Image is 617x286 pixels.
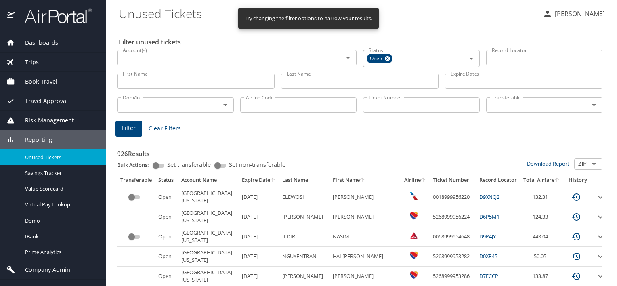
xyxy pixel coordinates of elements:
[25,248,96,256] span: Prime Analytics
[479,193,499,200] a: D9XNQ2
[220,99,231,111] button: Open
[178,173,239,187] th: Account Name
[410,271,418,279] img: Southwest Airlines
[279,207,329,227] td: [PERSON_NAME]
[15,265,70,274] span: Company Admin
[329,187,401,207] td: [PERSON_NAME]
[430,207,476,227] td: 5268999956224
[596,192,605,202] button: expand row
[178,207,239,227] td: [GEOGRAPHIC_DATA][US_STATE]
[239,187,279,207] td: [DATE]
[430,247,476,267] td: 5268999953282
[229,162,285,168] span: Set non-transferable
[145,121,184,136] button: Clear Filters
[479,252,497,260] a: D0XR45
[178,187,239,207] td: [GEOGRAPHIC_DATA][US_STATE]
[279,247,329,267] td: NGUYENTRAN
[155,207,178,227] td: Open
[563,173,592,187] th: History
[596,212,605,222] button: expand row
[239,173,279,187] th: Expire Date
[25,233,96,240] span: IBank
[15,77,57,86] span: Book Travel
[178,227,239,247] td: [GEOGRAPHIC_DATA][US_STATE]
[15,97,68,105] span: Travel Approval
[15,58,39,67] span: Trips
[239,227,279,247] td: [DATE]
[410,251,418,259] img: Southwest Airlines
[479,272,498,280] a: D7FCCP
[155,247,178,267] td: Open
[270,178,276,183] button: sort
[15,116,74,125] span: Risk Management
[279,227,329,247] td: ILDIRI
[120,177,152,184] div: Transferable
[115,121,142,137] button: Filter
[15,38,58,47] span: Dashboards
[329,247,401,267] td: HAI [PERSON_NAME]
[25,217,96,225] span: Domo
[596,271,605,281] button: expand row
[7,8,16,24] img: icon-airportal.png
[430,187,476,207] td: 0018999956220
[15,135,52,144] span: Reporting
[479,233,496,240] a: D9P4JY
[155,187,178,207] td: Open
[178,247,239,267] td: [GEOGRAPHIC_DATA][US_STATE]
[245,11,372,26] div: Try changing the filter options to narrow your results.
[167,162,211,168] span: Set transferable
[539,6,608,21] button: [PERSON_NAME]
[367,54,392,63] div: Open
[520,187,563,207] td: 132.31
[279,173,329,187] th: Last Name
[119,36,604,48] h2: Filter unused tickets
[552,9,605,19] p: [PERSON_NAME]
[122,123,136,133] span: Filter
[430,227,476,247] td: 0068999954648
[117,144,602,158] h3: 926 Results
[520,207,563,227] td: 124.33
[155,227,178,247] td: Open
[410,212,418,220] img: Southwest Airlines
[596,252,605,261] button: expand row
[596,232,605,242] button: expand row
[329,227,401,247] td: NASIM
[401,173,430,187] th: Airline
[410,192,418,200] img: American Airlines
[588,158,600,170] button: Open
[520,227,563,247] td: 443.04
[329,173,401,187] th: First Name
[554,178,560,183] button: sort
[479,213,499,220] a: D6P5M1
[155,173,178,187] th: Status
[430,173,476,187] th: Ticket Number
[16,8,92,24] img: airportal-logo.png
[476,173,520,187] th: Record Locator
[25,169,96,177] span: Savings Tracker
[25,185,96,193] span: Value Scorecard
[527,160,569,167] a: Download Report
[367,55,387,63] span: Open
[119,1,536,26] h1: Unused Tickets
[25,201,96,208] span: Virtual Pay Lookup
[520,173,563,187] th: Total Airfare
[360,178,365,183] button: sort
[117,161,155,168] p: Bulk Actions:
[466,53,477,64] button: Open
[149,124,181,134] span: Clear Filters
[239,247,279,267] td: [DATE]
[25,154,96,161] span: Unused Tickets
[588,99,600,111] button: Open
[279,187,329,207] td: ELEWOSI
[342,52,354,63] button: Open
[329,207,401,227] td: [PERSON_NAME]
[410,231,418,240] img: Delta Airlines
[520,247,563,267] td: 50.05
[239,207,279,227] td: [DATE]
[421,178,426,183] button: sort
